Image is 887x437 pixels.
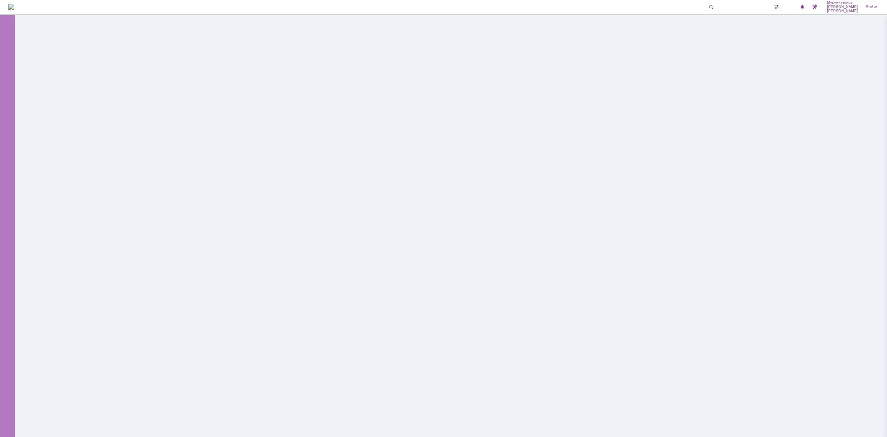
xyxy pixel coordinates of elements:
a: Перейти в интерфейс администратора [810,3,819,11]
img: logo [8,4,14,10]
span: [PERSON_NAME] [827,5,858,9]
span: Расширенный поиск [774,3,781,10]
span: Мукминьзянов [827,1,858,5]
span: [PERSON_NAME] [827,9,858,13]
a: Перейти на домашнюю страницу [8,4,14,10]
